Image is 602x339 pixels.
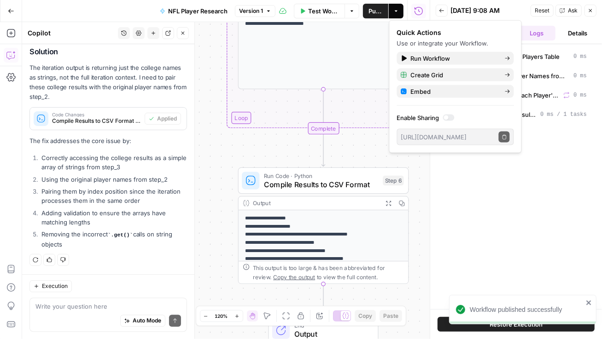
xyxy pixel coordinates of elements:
button: Details [559,26,596,40]
span: Code Changes [52,112,141,117]
span: Ask [568,6,578,15]
div: This output is too large & has been abbreviated for review. to view the full content. [253,264,404,281]
button: 0 ms [453,49,592,64]
li: Adding validation to ensure the arrays have matching lengths [39,208,187,227]
span: Scrape NFL Players Table [488,52,560,61]
span: Run Code · Python [264,171,379,180]
span: Compile Results to CSV Format (step_6) [52,117,141,125]
button: Applied [145,113,181,125]
span: Create Grid [411,70,497,80]
span: 0 ms [573,72,587,80]
span: Copy [358,312,372,320]
span: Run Workflow [411,54,497,63]
span: Publish [368,6,383,16]
span: Applied [157,115,177,123]
div: Copilot [28,29,115,38]
button: Paste [380,310,402,322]
li: Using the original player names from step_2 [39,175,187,184]
li: Correctly accessing the college results as a simple array of strings from step_3 [39,153,187,172]
button: Execution [29,280,72,292]
button: Logs [518,26,555,40]
g: Edge from step_3-iteration-end to step_6 [322,134,325,167]
button: 0 ms [453,88,592,103]
label: Enable Sharing [397,113,514,122]
span: 0 ms [573,52,587,61]
span: 0 ms / 1 tasks [540,110,587,119]
span: NFL Player Research [168,6,228,16]
button: 0 ms [453,69,592,83]
span: Embed [411,87,497,96]
span: 0 ms [573,91,587,99]
div: Quick Actions [397,28,514,37]
span: Extract Player Names from HTML Table [489,71,570,80]
span: Research Each Player's College [489,91,560,100]
button: NFL Player Research [154,4,233,18]
code: .get() [108,232,133,238]
span: 120% [215,312,228,320]
button: Auto Mode [120,315,165,327]
button: Publish [363,4,388,18]
button: Ask [555,5,582,17]
button: close [586,299,592,306]
p: The iteration output is returning just the college names as strings, not the full iteration conte... [29,63,187,102]
h2: Solution [29,47,187,56]
span: Execution [42,282,68,290]
button: Test Workflow [294,4,345,18]
li: Removing the incorrect calls on string objects [39,230,187,249]
span: Compile Results to CSV Format [264,179,379,190]
div: Complete [238,122,409,134]
button: Reset [531,5,554,17]
button: Restore Execution [438,317,595,332]
button: Copy [355,310,376,322]
div: Complete [308,122,339,134]
li: Pairing them by index position since the iteration processes them in the same order [39,187,187,205]
span: Paste [383,312,398,320]
span: Test Workflow [308,6,339,16]
button: Version 1 [235,5,275,17]
g: Edge from step_6 to end [322,284,325,316]
span: Copy the output [273,274,315,280]
div: Step 6 [383,176,403,186]
p: The fix addresses the core issue by: [29,136,187,146]
span: Restore Execution [490,320,543,329]
span: Auto Mode [133,316,161,325]
span: Reset [535,6,549,15]
div: Output [253,199,379,207]
button: 0 ms / 1 tasks [453,107,592,122]
span: Version 1 [239,7,263,15]
span: Use or integrate your Workflow. [397,40,489,47]
div: Workflow published successfully [470,305,583,314]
